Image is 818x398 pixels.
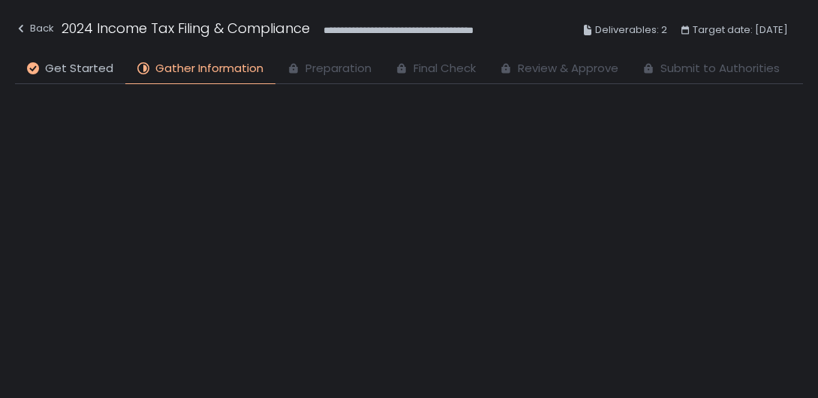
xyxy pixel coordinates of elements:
[155,60,263,77] span: Gather Information
[15,20,54,38] div: Back
[15,18,54,43] button: Back
[693,21,788,39] span: Target date: [DATE]
[595,21,667,39] span: Deliverables: 2
[62,18,310,38] h1: 2024 Income Tax Filing & Compliance
[45,60,113,77] span: Get Started
[414,60,476,77] span: Final Check
[305,60,371,77] span: Preparation
[660,60,780,77] span: Submit to Authorities
[518,60,618,77] span: Review & Approve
